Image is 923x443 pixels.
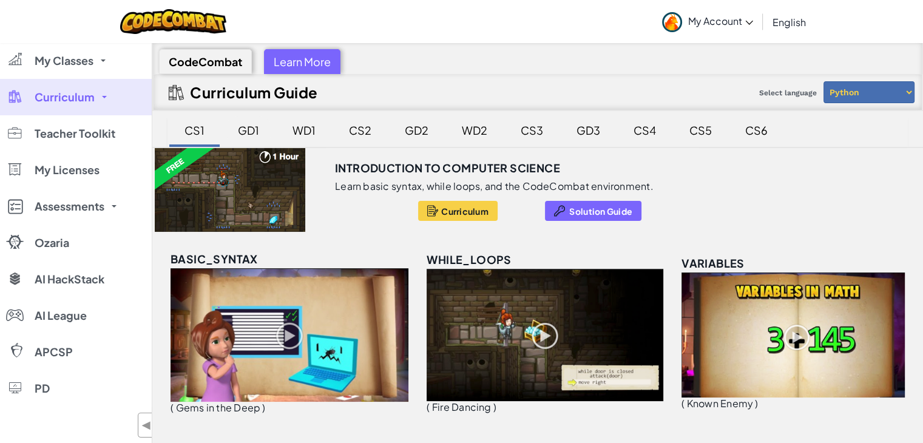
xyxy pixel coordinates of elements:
[171,401,174,414] span: (
[190,84,318,101] h2: Curriculum Guide
[35,55,93,66] span: My Classes
[733,116,780,144] div: CS6
[175,401,260,414] span: Gems in the Deep
[171,252,258,266] span: basic_syntax
[621,116,668,144] div: CS4
[564,116,612,144] div: GD3
[656,2,759,41] a: My Account
[35,274,104,285] span: AI HackStack
[418,201,498,221] button: Curriculum
[754,84,822,102] span: Select language
[545,201,641,221] button: Solution Guide
[427,269,663,401] img: while_loops_unlocked.png
[687,397,754,410] span: Known Enemy
[569,206,632,216] span: Solution Guide
[432,401,492,413] span: Fire Dancing
[773,16,806,29] span: English
[677,116,724,144] div: CS5
[262,401,265,414] span: )
[509,116,555,144] div: CS3
[688,15,753,27] span: My Account
[335,159,560,177] h3: Introduction to Computer Science
[35,237,69,248] span: Ozaria
[141,416,152,434] span: ◀
[681,272,905,397] img: variables_unlocked.png
[35,310,87,321] span: AI League
[35,92,95,103] span: Curriculum
[450,116,499,144] div: WD2
[335,180,654,192] p: Learn basic syntax, while loops, and the CodeCombat environment.
[681,397,685,410] span: (
[120,9,226,34] img: CodeCombat logo
[766,5,812,38] a: English
[226,116,271,144] div: GD1
[393,116,441,144] div: GD2
[35,164,100,175] span: My Licenses
[171,268,408,402] img: basic_syntax_unlocked.png
[280,116,328,144] div: WD1
[35,128,115,139] span: Teacher Toolkit
[172,116,217,144] div: CS1
[441,206,489,216] span: Curriculum
[169,85,184,100] img: IconCurriculumGuide.svg
[427,252,511,266] span: while_loops
[159,49,252,74] div: CodeCombat
[662,12,682,32] img: avatar
[264,49,340,74] div: Learn More
[755,397,758,410] span: )
[427,401,430,413] span: (
[681,256,745,270] span: variables
[493,401,496,413] span: )
[337,116,384,144] div: CS2
[35,201,104,212] span: Assessments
